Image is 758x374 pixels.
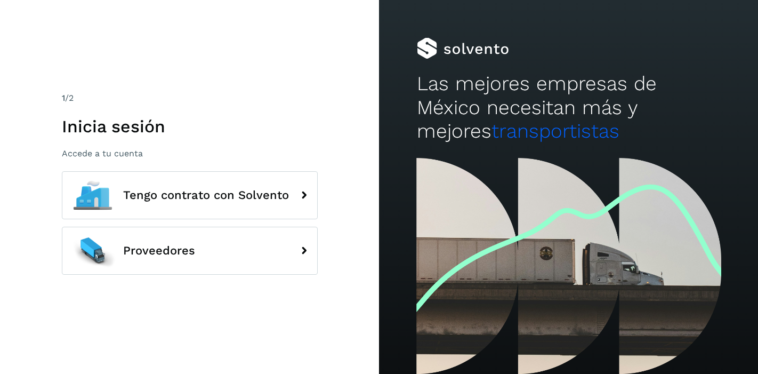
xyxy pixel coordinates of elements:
[62,171,318,219] button: Tengo contrato con Solvento
[123,189,289,202] span: Tengo contrato con Solvento
[491,120,619,142] span: transportistas
[123,244,195,257] span: Proveedores
[417,72,720,143] h2: Las mejores empresas de México necesitan más y mejores
[62,93,65,103] span: 1
[62,92,318,105] div: /2
[62,148,318,158] p: Accede a tu cuenta
[62,227,318,275] button: Proveedores
[62,116,318,137] h1: Inicia sesión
